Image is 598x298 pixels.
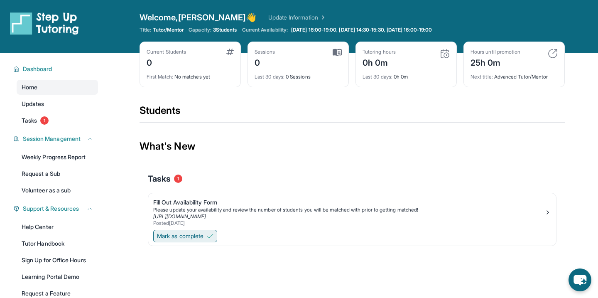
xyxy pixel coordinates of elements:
[17,96,98,111] a: Updates
[17,183,98,198] a: Volunteer as a sub
[20,65,93,73] button: Dashboard
[242,27,288,33] span: Current Availability:
[17,253,98,268] a: Sign Up for Office Hours
[17,236,98,251] a: Tutor Handbook
[153,230,217,242] button: Mark as complete
[23,65,52,73] span: Dashboard
[174,175,182,183] span: 1
[157,232,203,240] span: Mark as complete
[17,80,98,95] a: Home
[22,83,37,91] span: Home
[255,55,275,69] div: 0
[291,27,432,33] span: [DATE] 16:00-19:00, [DATE] 14:30-15:30, [DATE] 16:00-19:00
[153,220,544,227] div: Posted [DATE]
[22,100,44,108] span: Updates
[153,27,184,33] span: Tutor/Mentor
[471,69,558,80] div: Advanced Tutor/Mentor
[140,128,565,165] div: What's New
[140,104,565,122] div: Students
[548,49,558,59] img: card
[22,116,37,125] span: Tasks
[17,150,98,165] a: Weekly Progress Report
[363,74,392,80] span: Last 30 days :
[147,69,234,80] div: No matches yet
[268,13,326,22] a: Update Information
[471,74,493,80] span: Next title :
[363,55,396,69] div: 0h 0m
[40,116,49,125] span: 1
[147,49,186,55] div: Current Students
[17,269,98,284] a: Learning Portal Demo
[17,113,98,128] a: Tasks1
[153,207,544,213] div: Please update your availability and review the number of students you will be matched with prior ...
[289,27,434,33] a: [DATE] 16:00-19:00, [DATE] 14:30-15:30, [DATE] 16:00-19:00
[363,49,396,55] div: Tutoring hours
[140,12,257,23] span: Welcome, [PERSON_NAME] 👋
[363,69,450,80] div: 0h 0m
[23,135,81,143] span: Session Management
[10,12,79,35] img: logo
[153,198,544,207] div: Fill Out Availability Form
[569,268,591,291] button: chat-button
[23,204,79,213] span: Support & Resources
[471,55,520,69] div: 25h 0m
[17,219,98,234] a: Help Center
[17,166,98,181] a: Request a Sub
[147,74,173,80] span: First Match :
[255,74,284,80] span: Last 30 days :
[213,27,237,33] span: 3 Students
[148,173,171,185] span: Tasks
[207,233,213,239] img: Mark as complete
[255,69,342,80] div: 0 Sessions
[140,27,151,33] span: Title:
[147,55,186,69] div: 0
[440,49,450,59] img: card
[255,49,275,55] div: Sessions
[471,49,520,55] div: Hours until promotion
[333,49,342,56] img: card
[153,213,206,219] a: [URL][DOMAIN_NAME]
[20,135,93,143] button: Session Management
[20,204,93,213] button: Support & Resources
[148,193,556,228] a: Fill Out Availability FormPlease update your availability and review the number of students you w...
[318,13,326,22] img: Chevron Right
[226,49,234,55] img: card
[189,27,211,33] span: Capacity:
